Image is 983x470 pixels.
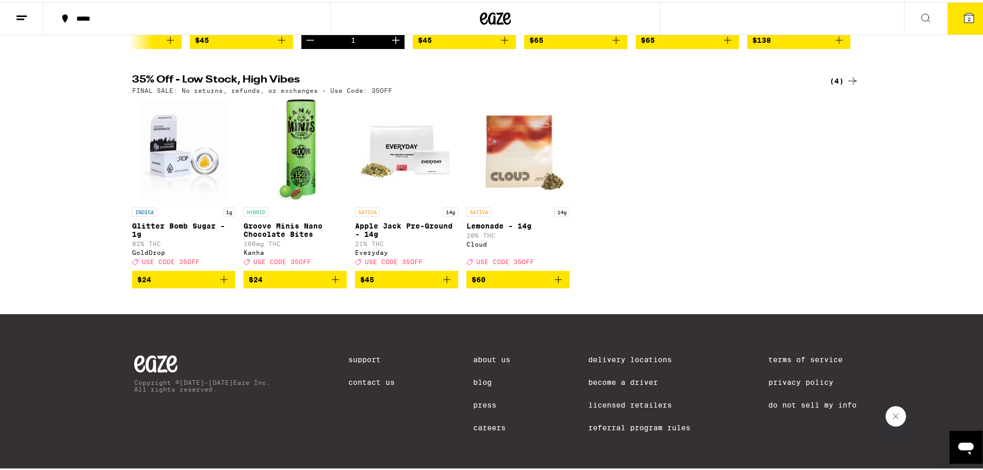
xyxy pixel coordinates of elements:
[244,205,268,215] p: HYBRID
[301,29,319,47] button: Decrement
[355,247,458,254] div: Everyday
[752,34,771,42] span: $138
[351,34,356,42] div: 1
[413,29,516,47] button: Add to bag
[529,34,543,42] span: $65
[355,238,458,245] p: 21% THC
[466,97,570,268] a: Open page for Lemonade - 14g from Cloud
[466,269,570,286] button: Add to bag
[588,353,690,362] a: Delivery Locations
[253,257,311,264] span: USE CODE 35OFF
[476,257,534,264] span: USE CODE 35OFF
[949,429,982,462] iframe: Button to launch messaging window
[768,376,857,384] a: Privacy Policy
[275,97,316,200] img: Kanha - Groove Minis Nano Chocolate Bites
[141,97,226,200] img: GoldDrop - Glitter Bomb Sugar - 1g
[132,97,235,268] a: Open page for Glitter Bomb Sugar - 1g from GoldDrop
[747,29,850,47] button: Add to bag
[355,97,458,268] a: Open page for Apple Jack Pre-Ground - 14g from Everyday
[365,257,423,264] span: USE CODE 35OFF
[968,14,971,20] span: 2
[418,34,432,42] span: $45
[472,273,486,282] span: $60
[6,7,74,15] span: Hi. Need any help?
[554,205,570,215] p: 14g
[132,85,392,92] p: FINAL SALE: No returns, refunds, or exchanges - Use Code: 35OFF
[641,34,655,42] span: $65
[768,399,857,407] a: Do Not Sell My Info
[443,205,458,215] p: 14g
[195,34,209,42] span: $45
[190,29,293,47] button: Add to bag
[636,29,739,47] button: Add to bag
[524,29,627,47] button: Add to bag
[466,230,570,237] p: 20% THC
[348,353,395,362] a: Support
[588,399,690,407] a: Licensed Retailers
[466,97,570,200] img: Cloud - Lemonade - 14g
[466,239,570,246] div: Cloud
[473,353,510,362] a: About Us
[132,269,235,286] button: Add to bag
[360,273,374,282] span: $45
[466,220,570,228] p: Lemonade - 14g
[768,353,857,362] a: Terms of Service
[355,205,380,215] p: SATIVA
[244,247,347,254] div: Kanha
[885,404,906,425] iframe: Close message
[473,399,510,407] a: Press
[473,422,510,430] a: Careers
[387,29,405,47] button: Increment
[132,73,808,85] h2: 35% Off - Low Stock, High Vibes
[355,269,458,286] button: Add to bag
[223,205,235,215] p: 1g
[78,29,182,47] button: Add to bag
[249,273,263,282] span: $24
[355,97,458,200] img: Everyday - Apple Jack Pre-Ground - 14g
[348,376,395,384] a: Contact Us
[244,97,347,268] a: Open page for Groove Minis Nano Chocolate Bites from Kanha
[134,377,270,391] p: Copyright © [DATE]-[DATE] Eaze Inc. All rights reserved.
[137,273,151,282] span: $24
[132,220,235,236] p: Glitter Bomb Sugar - 1g
[588,376,690,384] a: Become a Driver
[132,247,235,254] div: GoldDrop
[830,73,859,85] a: (4)
[132,238,235,245] p: 82% THC
[244,220,347,236] p: Groove Minis Nano Chocolate Bites
[132,205,157,215] p: INDICA
[473,376,510,384] a: Blog
[466,205,491,215] p: SATIVA
[588,422,690,430] a: Referral Program Rules
[244,269,347,286] button: Add to bag
[244,238,347,245] p: 100mg THC
[355,220,458,236] p: Apple Jack Pre-Ground - 14g
[142,257,200,264] span: USE CODE 35OFF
